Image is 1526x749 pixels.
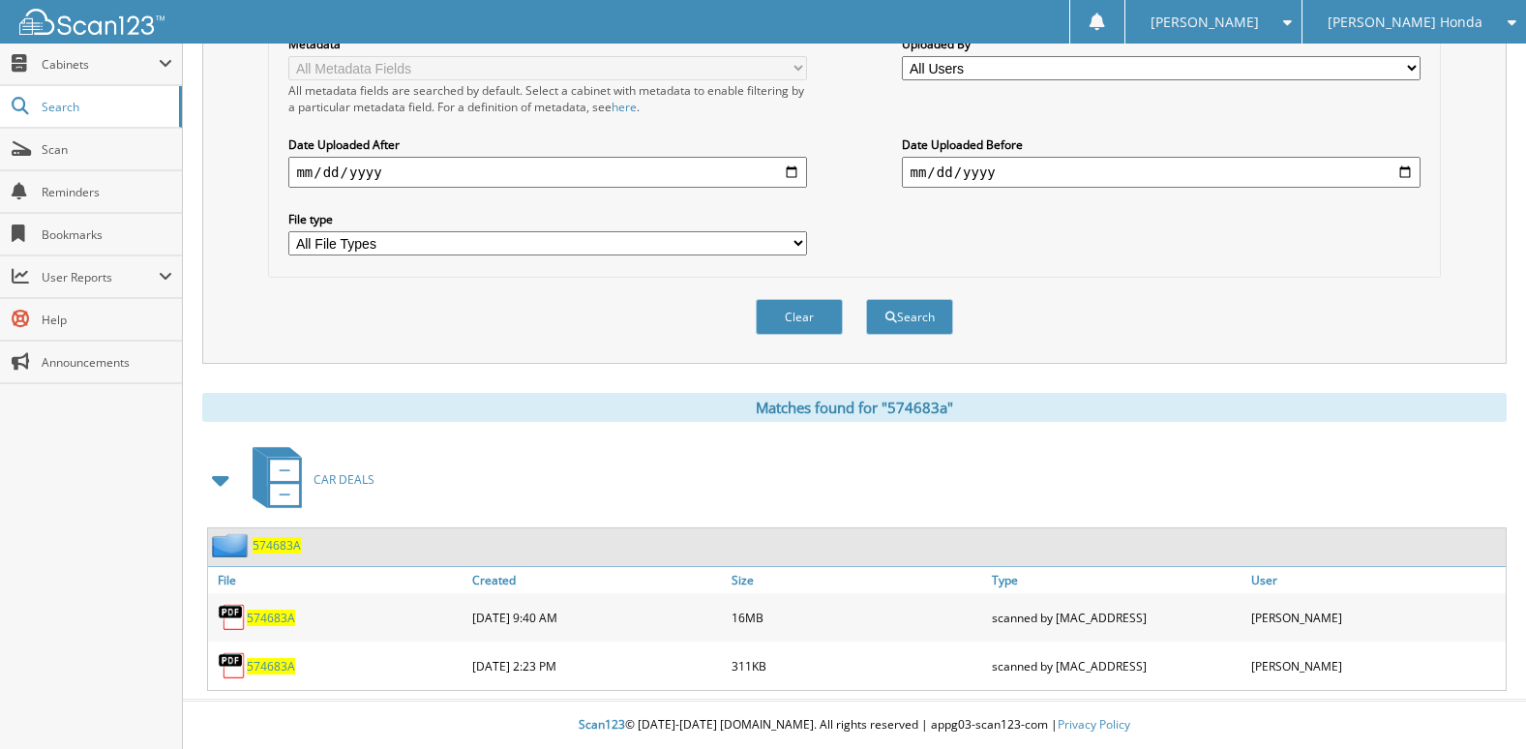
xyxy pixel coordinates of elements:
[987,646,1246,685] div: scanned by [MAC_ADDRESS]
[1058,716,1130,733] a: Privacy Policy
[727,567,986,593] a: Size
[288,36,806,52] label: Metadata
[902,157,1420,188] input: end
[727,598,986,637] div: 16MB
[247,658,295,674] a: 574683A
[42,184,172,200] span: Reminders
[42,312,172,328] span: Help
[467,567,727,593] a: Created
[288,82,806,115] div: All metadata fields are searched by default. Select a cabinet with metadata to enable filtering b...
[241,441,374,518] a: CAR DEALS
[42,141,172,158] span: Scan
[1151,16,1259,28] span: [PERSON_NAME]
[314,471,374,488] span: CAR DEALS
[212,533,253,557] img: folder2.png
[902,36,1420,52] label: Uploaded By
[1246,567,1506,593] a: User
[612,99,637,115] a: here
[1328,16,1482,28] span: [PERSON_NAME] Honda
[866,299,953,335] button: Search
[42,226,172,243] span: Bookmarks
[1246,598,1506,637] div: [PERSON_NAME]
[288,157,806,188] input: start
[42,56,159,73] span: Cabinets
[727,646,986,685] div: 311KB
[247,610,295,626] a: 574683A
[42,99,169,115] span: Search
[19,9,165,35] img: scan123-logo-white.svg
[183,702,1526,749] div: © [DATE]-[DATE] [DOMAIN_NAME]. All rights reserved | appg03-scan123-com |
[202,393,1507,422] div: Matches found for "574683a"
[288,211,806,227] label: File type
[756,299,843,335] button: Clear
[218,603,247,632] img: PDF.png
[987,598,1246,637] div: scanned by [MAC_ADDRESS]
[218,651,247,680] img: PDF.png
[42,354,172,371] span: Announcements
[208,567,467,593] a: File
[467,646,727,685] div: [DATE] 2:23 PM
[579,716,625,733] span: Scan123
[987,567,1246,593] a: Type
[42,269,159,285] span: User Reports
[902,136,1420,153] label: Date Uploaded Before
[253,537,301,554] a: 574683A
[288,136,806,153] label: Date Uploaded After
[1429,656,1526,749] iframe: Chat Widget
[467,598,727,637] div: [DATE] 9:40 AM
[1246,646,1506,685] div: [PERSON_NAME]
